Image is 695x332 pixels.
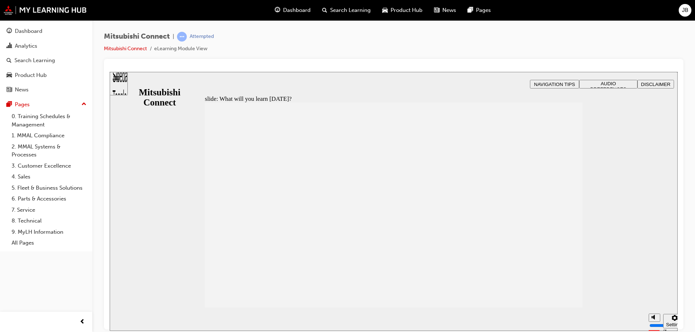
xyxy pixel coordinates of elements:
[382,6,388,15] span: car-icon
[9,227,89,238] a: 9. MyLH Information
[531,10,561,15] span: DISCLAIMER
[476,6,491,14] span: Pages
[14,56,55,65] div: Search Learning
[9,171,89,182] a: 4. Sales
[330,6,371,14] span: Search Learning
[9,141,89,160] a: 2. MMAL Systems & Processes
[7,57,12,64] span: search-icon
[9,193,89,204] a: 6. Parts & Accessories
[81,100,87,109] span: up-icon
[3,69,89,82] a: Product Hub
[3,98,89,111] button: Pages
[15,86,29,94] div: News
[468,6,473,15] span: pages-icon
[173,33,174,41] span: |
[154,45,207,53] li: eLearning Module View
[679,4,691,17] button: JB
[434,6,439,15] span: news-icon
[420,8,469,17] button: NAVIGATION TIPS
[9,237,89,249] a: All Pages
[7,43,12,49] span: chart-icon
[3,54,89,67] a: Search Learning
[15,27,42,35] div: Dashboard
[269,3,316,18] a: guage-iconDashboard
[322,6,327,15] span: search-icon
[15,42,37,50] div: Analytics
[104,33,170,41] span: Mitsubishi Connect
[3,39,89,53] a: Analytics
[9,182,89,194] a: 5. Fleet & Business Solutions
[4,5,87,15] img: mmal
[9,111,89,130] a: 0. Training Schedules & Management
[424,10,465,15] span: NAVIGATION TIPS
[556,250,574,255] div: Settings
[540,251,586,256] input: volume
[442,6,456,14] span: News
[391,6,422,14] span: Product Hub
[528,8,564,17] button: DISCLAIMER
[9,160,89,172] a: 3. Customer Excellence
[80,318,85,327] span: prev-icon
[428,3,462,18] a: news-iconNews
[190,33,214,40] div: Attempted
[15,100,30,109] div: Pages
[7,72,12,79] span: car-icon
[469,8,528,17] button: AUDIO PREFERENCES
[553,242,577,256] button: Settings
[7,28,12,35] span: guage-icon
[275,6,280,15] span: guage-icon
[682,6,688,14] span: JB
[9,130,89,141] a: 1. MMAL Compliance
[3,25,89,38] a: Dashboard
[104,46,147,52] a: Mitsubishi Connect
[283,6,311,14] span: Dashboard
[316,3,376,18] a: search-iconSearch Learning
[9,215,89,227] a: 8. Technical
[376,3,428,18] a: car-iconProduct Hub
[9,204,89,216] a: 7. Service
[3,23,89,98] button: DashboardAnalyticsSearch LearningProduct HubNews
[553,256,568,278] label: Zoom to fit
[462,3,497,18] a: pages-iconPages
[7,102,12,108] span: pages-icon
[15,71,47,79] div: Product Hub
[177,32,187,42] span: learningRecordVerb_ATTEMPT-icon
[539,242,551,250] button: Mute (Ctrl+Alt+M)
[7,87,12,93] span: news-icon
[3,83,89,96] a: News
[481,9,517,20] span: AUDIO PREFERENCES
[535,236,564,259] div: misc controls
